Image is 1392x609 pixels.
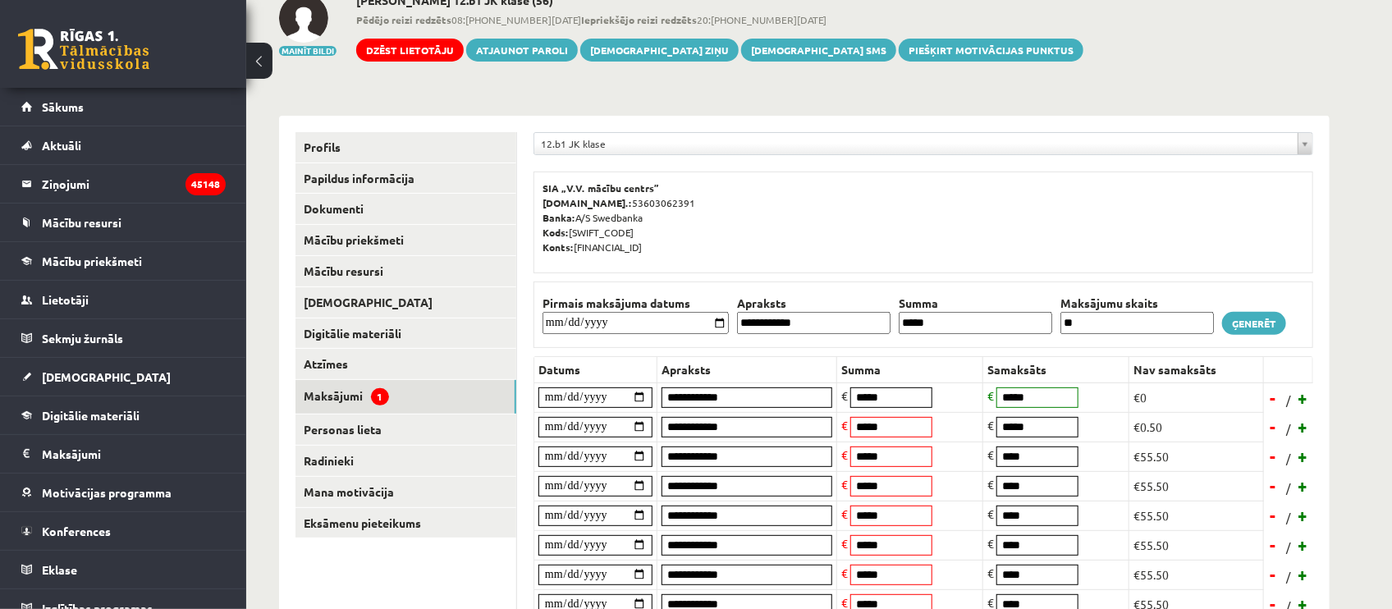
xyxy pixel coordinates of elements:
b: Konts: [543,240,574,254]
span: / [1284,391,1293,409]
span: / [1284,479,1293,497]
a: Radinieki [295,446,516,476]
b: [DOMAIN_NAME].: [543,196,632,209]
span: Mācību priekšmeti [42,254,142,268]
a: [DEMOGRAPHIC_DATA] [21,358,226,396]
a: Ģenerēt [1222,312,1286,335]
a: Atzīmes [295,349,516,379]
td: €55.50 [1129,442,1264,471]
legend: Ziņojumi [42,165,226,203]
span: € [841,565,848,580]
b: Banka: [543,211,575,224]
a: + [1295,386,1312,410]
span: 08:[PHONE_NUMBER][DATE] 20:[PHONE_NUMBER][DATE] [356,12,1083,27]
th: Maksājumu skaits [1056,295,1218,312]
span: € [841,536,848,551]
td: €0 [1129,382,1264,412]
span: € [841,388,848,403]
a: Sākums [21,88,226,126]
a: Motivācijas programma [21,474,226,511]
a: Lietotāji [21,281,226,318]
td: €55.50 [1129,530,1264,560]
a: + [1295,503,1312,528]
span: [DEMOGRAPHIC_DATA] [42,369,171,384]
span: / [1284,509,1293,526]
a: [DEMOGRAPHIC_DATA] SMS [741,39,896,62]
a: - [1266,503,1282,528]
th: Pirmais maksājuma datums [538,295,733,312]
span: € [987,447,994,462]
a: Profils [295,132,516,163]
button: Mainīt bildi [279,46,337,56]
a: - [1266,533,1282,557]
b: SIA „V.V. mācību centrs” [543,181,660,195]
th: Nav samaksāts [1129,356,1264,382]
th: Summa [895,295,1056,312]
th: Apraksts [733,295,895,312]
th: Samaksāts [983,356,1129,382]
a: Papildus informācija [295,163,516,194]
span: Aktuāli [42,138,81,153]
a: - [1266,444,1282,469]
a: Personas lieta [295,414,516,445]
a: Maksājumi1 [295,380,516,414]
td: €0.50 [1129,412,1264,442]
span: Motivācijas programma [42,485,172,500]
a: + [1295,562,1312,587]
a: [DEMOGRAPHIC_DATA] [295,287,516,318]
a: Mācību priekšmeti [21,242,226,280]
b: Pēdējo reizi redzēts [356,13,451,26]
b: Kods: [543,226,569,239]
a: Atjaunot paroli [466,39,578,62]
th: Datums [534,356,657,382]
a: 12.b1 JK klase [534,133,1312,154]
a: - [1266,414,1282,439]
a: Digitālie materiāli [295,318,516,349]
a: + [1295,474,1312,498]
span: / [1284,450,1293,467]
a: Aktuāli [21,126,226,164]
a: - [1266,562,1282,587]
span: 1 [371,388,389,405]
a: + [1295,533,1312,557]
a: Piešķirt motivācijas punktus [899,39,1083,62]
a: Ziņojumi45148 [21,165,226,203]
span: € [987,536,994,551]
td: €55.50 [1129,471,1264,501]
span: Digitālie materiāli [42,408,140,423]
a: Mācību resursi [295,256,516,286]
span: 12.b1 JK klase [541,133,1291,154]
span: € [987,388,994,403]
span: / [1284,538,1293,556]
td: €55.50 [1129,560,1264,589]
span: € [987,506,994,521]
a: [DEMOGRAPHIC_DATA] ziņu [580,39,739,62]
span: € [987,477,994,492]
a: Digitālie materiāli [21,396,226,434]
b: Iepriekšējo reizi redzēts [581,13,697,26]
span: Sekmju žurnāls [42,331,123,346]
a: Sekmju žurnāls [21,319,226,357]
span: € [841,418,848,433]
a: Eklase [21,551,226,588]
th: Apraksts [657,356,837,382]
a: Mana motivācija [295,477,516,507]
span: € [987,418,994,433]
a: Mācību priekšmeti [295,225,516,255]
span: / [1284,568,1293,585]
legend: Maksājumi [42,435,226,473]
a: - [1266,474,1282,498]
a: Dokumenti [295,194,516,224]
a: + [1295,444,1312,469]
span: € [841,506,848,521]
a: Maksājumi [21,435,226,473]
a: Mācību resursi [21,204,226,241]
a: Eksāmenu pieteikums [295,508,516,538]
span: Lietotāji [42,292,89,307]
span: € [987,565,994,580]
th: Summa [837,356,983,382]
a: - [1266,386,1282,410]
i: 45148 [185,173,226,195]
a: Konferences [21,512,226,550]
a: Dzēst lietotāju [356,39,464,62]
